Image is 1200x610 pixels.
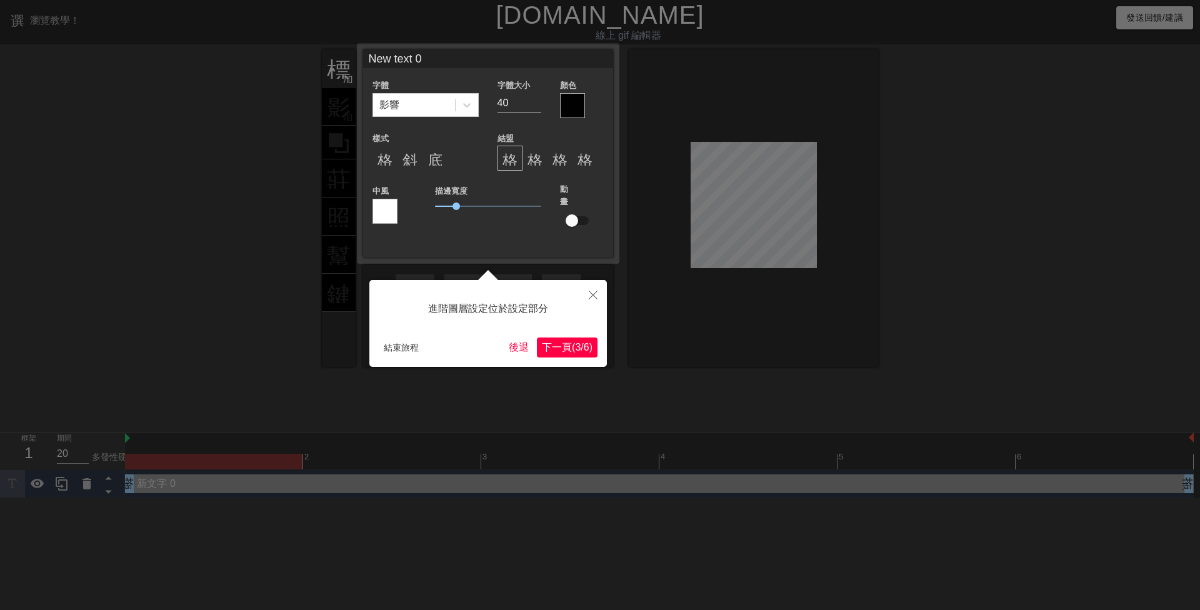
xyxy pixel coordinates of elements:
[579,280,607,309] button: 關閉
[575,342,581,352] font: 3
[589,342,592,352] font: )
[581,342,583,352] font: /
[428,303,548,314] font: 進階圖層設定位於設定部分
[542,342,572,352] font: 下一頁
[504,337,534,357] button: 後退
[537,337,597,357] button: 下一個
[584,342,589,352] font: 6
[384,342,419,352] font: 結束旅程
[572,342,575,352] font: (
[509,342,529,352] font: 後退
[379,338,424,357] button: 結束旅程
